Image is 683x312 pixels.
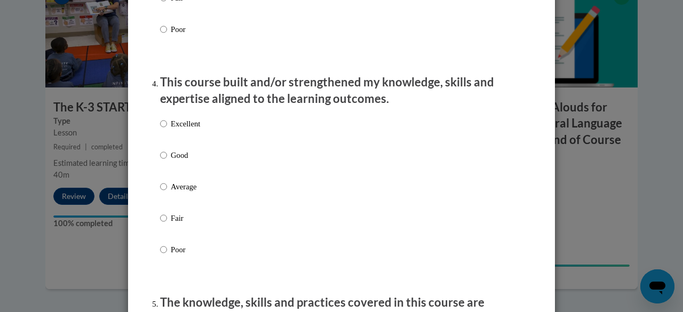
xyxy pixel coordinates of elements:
[160,212,167,224] input: Fair
[160,149,167,161] input: Good
[171,149,200,161] p: Good
[160,118,167,130] input: Excellent
[160,23,167,35] input: Poor
[171,23,200,35] p: Poor
[171,244,200,255] p: Poor
[171,181,200,193] p: Average
[171,118,200,130] p: Excellent
[160,244,167,255] input: Poor
[160,74,523,107] p: This course built and/or strengthened my knowledge, skills and expertise aligned to the learning ...
[171,212,200,224] p: Fair
[160,181,167,193] input: Average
